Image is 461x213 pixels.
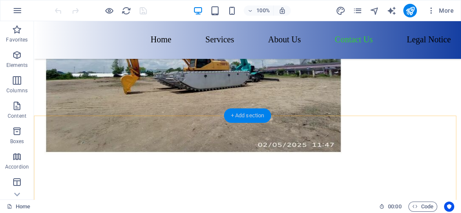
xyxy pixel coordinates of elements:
h6: Session time [379,202,402,212]
a: Click to cancel selection. Double-click to open Pages [7,202,30,212]
p: Boxes [10,138,24,145]
h6: 100% [256,6,270,16]
span: Code [412,202,433,212]
i: Navigator [369,6,379,16]
p: Columns [6,87,28,94]
button: navigator [369,6,379,16]
i: AI Writer [386,6,396,16]
button: Click here to leave preview mode and continue editing [104,6,114,16]
span: More [427,6,454,15]
span: : [394,203,395,210]
p: Accordion [5,163,29,170]
i: Design (Ctrl+Alt+Y) [335,6,345,16]
button: Code [408,202,437,212]
i: Publish [405,6,415,16]
div: + Add section [224,108,271,123]
p: Tables [9,189,25,196]
p: Content [8,113,26,119]
button: publish [403,4,417,17]
button: More [424,4,457,17]
button: design [335,6,346,16]
p: Favorites [6,36,28,43]
button: pages [352,6,363,16]
i: On resize automatically adjust zoom level to fit chosen device. [278,7,286,14]
button: Usercentrics [444,202,454,212]
button: 100% [244,6,274,16]
span: 00 00 [388,202,401,212]
button: text_generator [386,6,396,16]
i: Pages (Ctrl+Alt+S) [352,6,362,16]
i: Reload page [121,6,131,16]
p: Elements [6,62,28,69]
button: reload [121,6,131,16]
